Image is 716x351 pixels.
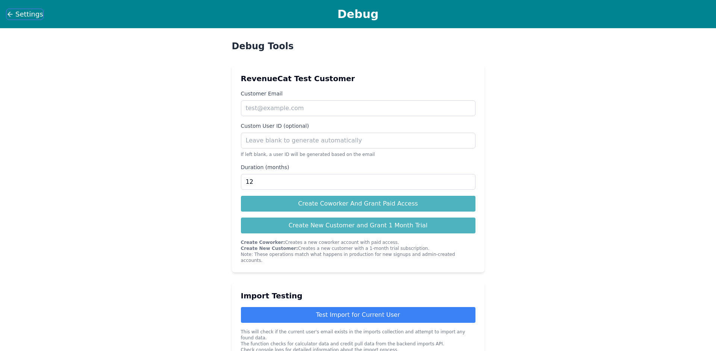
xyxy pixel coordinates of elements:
[241,163,475,171] label: Duration (months)
[15,9,43,20] span: Settings
[241,341,475,347] p: The function checks for calculator data and credit pull data from the backend imports API.
[241,73,475,84] h2: RevenueCat Test Customer
[241,246,298,251] strong: Create New Customer:
[241,245,475,251] p: Creates a new customer with a 1-month trial subscription.
[241,100,475,116] input: test@example.com
[241,329,475,341] p: This will check if the current user's email exists in the imports collection and attempt to impor...
[241,251,475,263] p: Note: These operations match what happens in production for new signups and admin-created accounts.
[241,290,475,301] h2: Import Testing
[241,133,475,148] input: Leave blank to generate automatically
[241,196,475,212] button: Create Coworker And Grant Paid Access
[241,307,475,323] button: Test Import for Current User
[241,122,475,130] label: Custom User ID (optional)
[241,240,285,245] strong: Create Coworker:
[6,9,44,20] button: Settings
[241,239,475,245] p: Creates a new coworker account with paid access.
[241,218,475,233] button: Create New Customer and Grant 1 Month Trial
[241,90,475,97] label: Customer Email
[47,8,669,21] h1: Debug
[241,151,475,157] p: If left blank, a user ID will be generated based on the email
[232,40,484,52] h1: Debug Tools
